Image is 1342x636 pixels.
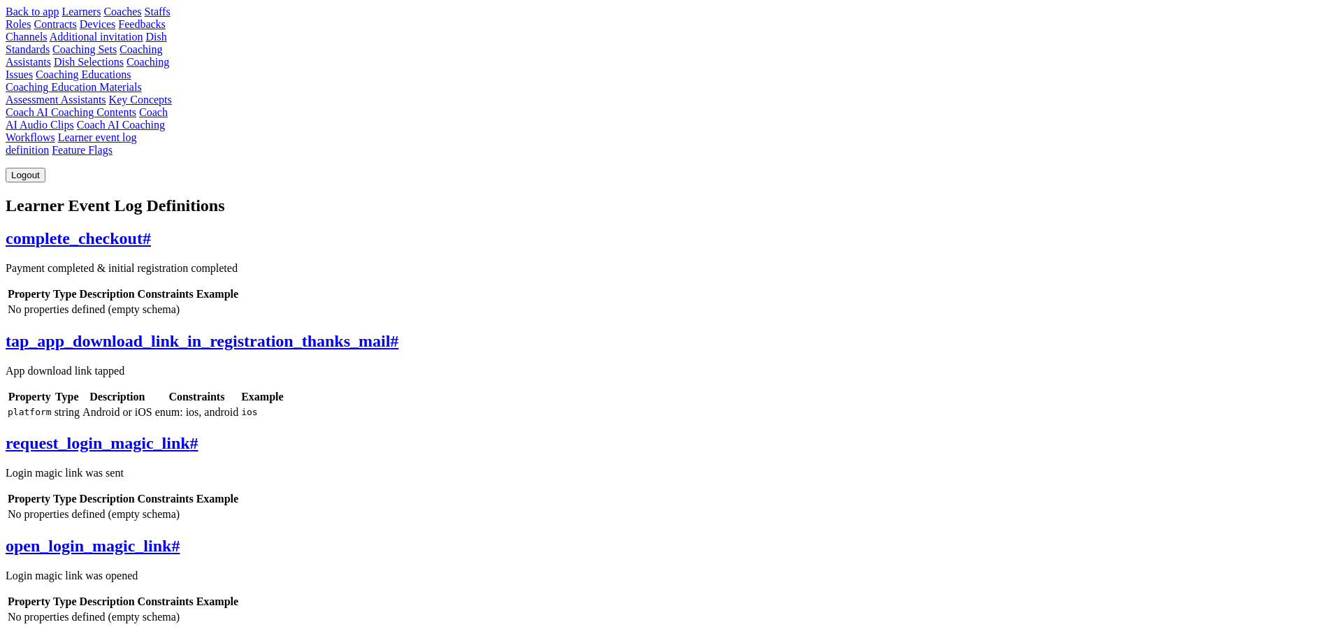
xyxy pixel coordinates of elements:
a: Assessment Assistants [6,94,106,106]
a: Devices [80,18,116,30]
th: Constraints [137,287,194,301]
th: Type [52,595,77,609]
th: Type [52,492,77,506]
p: App download link tapped [6,365,1336,377]
a: Dish Selections [54,56,124,68]
p: Payment completed & initial registration completed [6,262,1336,275]
td: No properties defined (empty schema) [7,610,239,624]
h1: Learner Event Log Definitions [6,196,1336,215]
a: Additional invitation [50,31,143,43]
a: complete_checkout# [6,229,151,247]
a: Coach AI Audio Clips [6,106,168,131]
th: Constraints [137,595,194,609]
th: Example [240,390,284,404]
a: Learners [62,6,101,17]
a: Coaching Issues [6,56,169,80]
a: Channels [6,31,48,43]
code: ios [241,407,257,417]
th: Property [7,492,51,506]
th: Type [54,390,80,404]
a: Feedbacks [118,18,166,30]
a: Learner event log definition [6,131,137,156]
a: Coach AI Coaching Workflows [6,119,165,143]
button: Logout [6,168,45,182]
a: Feature Flags [52,144,113,156]
span: # [190,434,199,452]
th: Example [196,492,239,506]
td: No properties defined (empty schema) [7,507,239,521]
a: Staffs [145,6,171,17]
th: Type [52,287,77,301]
th: Property [7,390,52,404]
th: Constraints [137,492,194,506]
a: Coaching Educations [36,68,131,80]
td: No properties defined (empty schema) [7,303,239,317]
th: Constraints [154,390,240,404]
th: Property [7,595,51,609]
span: enum: ios, android [155,406,239,418]
a: Coach AI Coaching Contents [6,106,136,118]
p: Login magic link was opened [6,570,1336,582]
a: Coaches [103,6,141,17]
th: Description [79,492,136,506]
a: Back to app [6,6,59,17]
th: Description [79,287,136,301]
a: request_login_magic_link# [6,434,199,452]
th: Example [196,595,239,609]
th: Example [196,287,239,301]
a: Key Concepts [109,94,172,106]
span: # [143,229,151,247]
span: Android or iOS [82,406,152,418]
a: Coaching Sets [52,43,117,55]
a: Contracts [34,18,76,30]
span: # [171,537,180,555]
th: Description [79,595,136,609]
a: Dish Standards [6,31,167,55]
code: platform [8,407,52,417]
a: Roles [6,18,31,30]
th: Property [7,287,51,301]
span: # [390,332,398,350]
a: tap_app_download_link_in_registration_thanks_mail# [6,332,398,350]
a: open_login_magic_link# [6,537,180,555]
p: Login magic link was sent [6,467,1336,479]
a: Coaching Education Materials [6,81,142,93]
span: string [55,406,80,418]
a: Coaching Assistants [6,43,162,68]
th: Description [82,390,153,404]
